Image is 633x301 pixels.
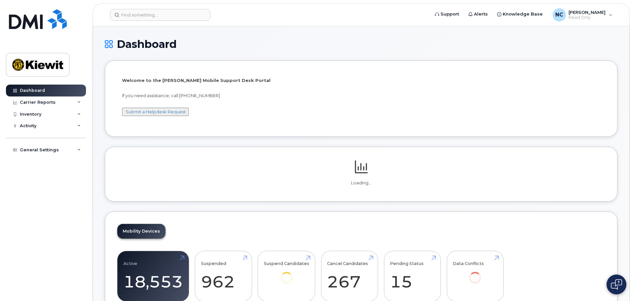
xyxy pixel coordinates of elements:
a: Data Conflicts [453,254,497,292]
a: Mobility Devices [117,224,165,239]
a: Active 18,553 [123,254,183,298]
p: Welcome to the [PERSON_NAME] Mobile Support Desk Portal [122,77,600,84]
a: Cancel Candidates 267 [327,254,372,298]
a: Submit a Helpdesk Request [126,109,186,114]
img: Open chat [611,279,622,290]
p: Loading... [117,180,605,186]
p: If you need assistance, call [PHONE_NUMBER] [122,93,600,99]
h1: Dashboard [105,38,617,50]
a: Suspend Candidates [264,254,309,292]
a: Suspended 962 [201,254,246,298]
button: Submit a Helpdesk Request [122,108,189,116]
a: Pending Status 15 [390,254,435,298]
